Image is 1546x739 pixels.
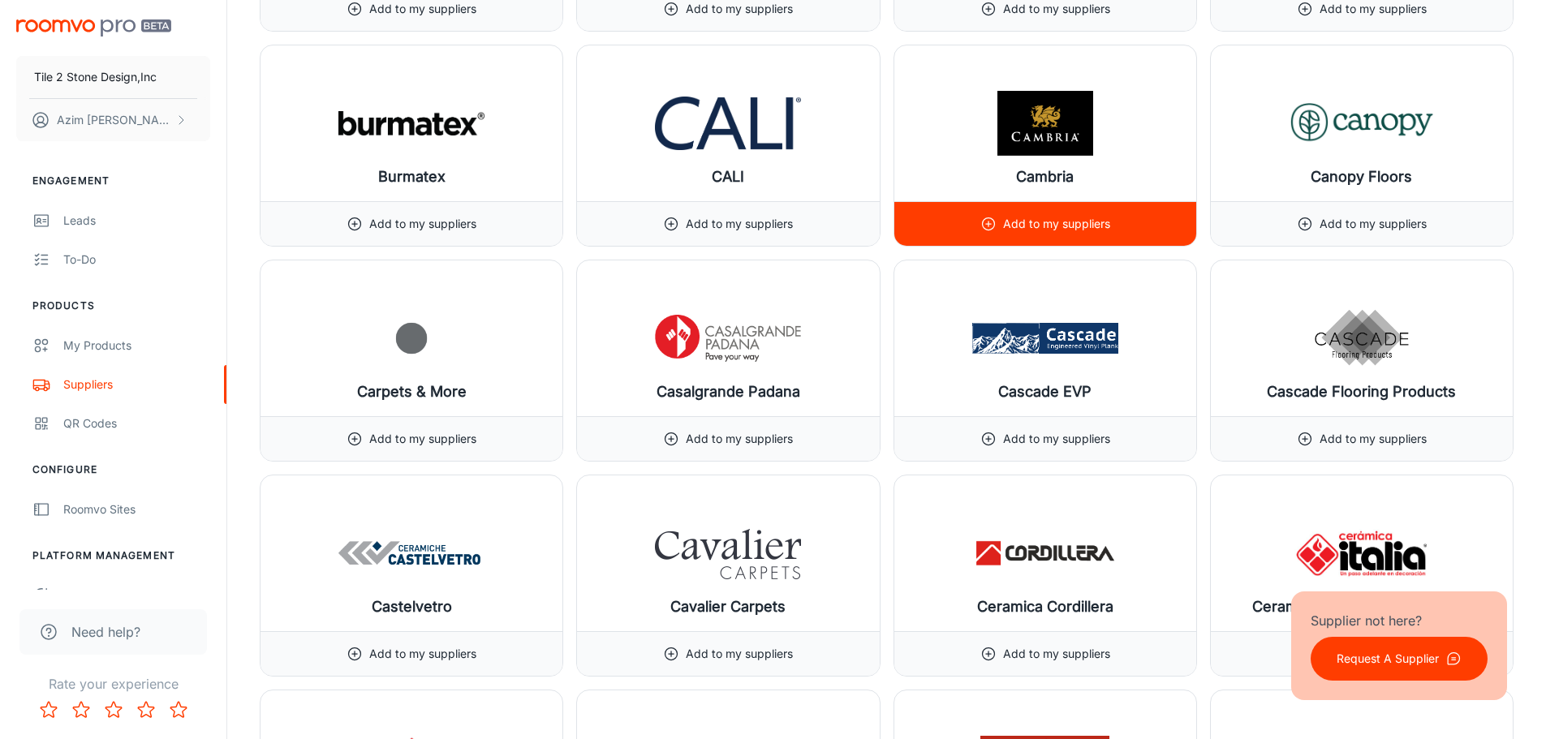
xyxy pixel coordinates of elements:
p: Add to my suppliers [1003,215,1110,233]
div: Leads [63,212,210,230]
button: Azim [PERSON_NAME] [16,99,210,141]
button: Tile 2 Stone Design,Inc [16,56,210,98]
h6: CALI [712,165,744,188]
img: Casalgrande Padana [655,306,801,371]
p: Add to my suppliers [1320,430,1427,448]
h6: Ceramica Cordillera [977,595,1113,618]
img: Ceramica Italia [1289,521,1435,586]
p: Tile 2 Stone Design,Inc [34,68,157,86]
p: Add to my suppliers [686,645,793,663]
h6: Cascade Flooring Products [1267,380,1456,403]
h6: Casalgrande Padana [657,380,800,403]
img: Castelvetro [338,521,484,586]
p: Request A Supplier [1337,650,1439,668]
img: Carpets & More [338,306,484,371]
h6: Cavalier Carpets [670,595,786,618]
p: Add to my suppliers [369,430,476,448]
div: Suppliers [63,376,210,393]
p: Add to my suppliers [369,215,476,233]
div: My Products [63,337,210,354]
img: Cavalier Carpets [655,521,801,586]
p: Add to my suppliers [1320,215,1427,233]
p: Add to my suppliers [686,215,793,233]
img: CALI [655,91,801,156]
h6: Canopy Floors [1311,165,1412,188]
button: Rate 2 star [65,694,97,726]
button: Rate 3 star [97,694,130,726]
h6: Ceramica [GEOGRAPHIC_DATA] [1252,595,1471,618]
p: Add to my suppliers [1003,645,1110,663]
h6: Castelvetro [372,595,452,618]
p: Add to my suppliers [1003,430,1110,448]
img: Ceramica Cordillera [972,521,1118,586]
button: Rate 4 star [130,694,162,726]
div: To-do [63,251,210,269]
div: QR Codes [63,415,210,432]
p: Supplier not here? [1311,611,1488,630]
img: Canopy Floors [1289,91,1435,156]
h6: Cambria [1016,165,1074,188]
button: Rate 1 star [32,694,65,726]
button: Rate 5 star [162,694,195,726]
div: Roomvo Sites [63,501,210,518]
img: Cascade Flooring Products [1289,306,1435,371]
p: Rate your experience [13,674,213,694]
p: Azim [PERSON_NAME] [57,111,171,129]
button: Request A Supplier [1311,637,1488,681]
h6: Cascade EVP [998,380,1092,403]
span: Need help? [71,622,140,642]
img: Roomvo PRO Beta [16,19,171,37]
img: Burmatex [338,91,484,156]
h6: Carpets & More [357,380,467,403]
img: Cambria [972,91,1118,156]
h6: Burmatex [378,165,446,188]
img: Cascade EVP [972,306,1118,371]
p: Add to my suppliers [369,645,476,663]
div: User Administration [63,586,210,604]
p: Add to my suppliers [686,430,793,448]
